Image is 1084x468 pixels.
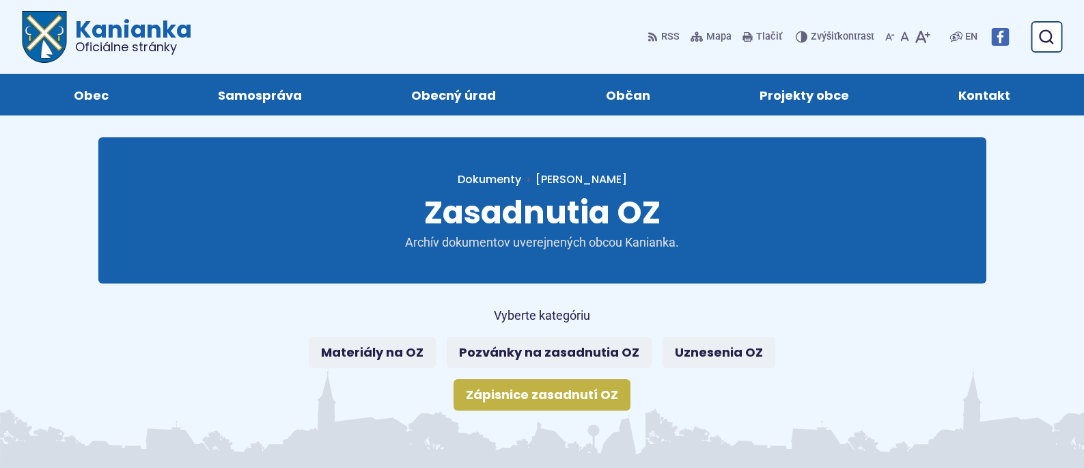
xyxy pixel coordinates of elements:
[67,18,192,53] span: Kanianka
[740,23,785,51] button: Tlačiť
[661,29,680,45] span: RSS
[370,74,537,115] a: Obecný úrad
[898,23,912,51] button: Nastaviť pôvodnú veľkosť písma
[218,74,302,115] span: Samospráva
[756,31,782,43] span: Tlačiť
[965,29,977,45] span: EN
[912,23,933,51] button: Zväčšiť veľkosť písma
[411,74,496,115] span: Obecný úrad
[447,337,652,368] a: Pozvánky na zasadnutia OZ
[22,11,67,63] img: Prejsť na domovskú stránku
[796,23,877,51] button: Zvýšiťkontrast
[991,28,1009,46] img: Prejsť na Facebook stránku
[33,74,150,115] a: Obec
[74,74,109,115] span: Obec
[309,337,436,368] a: Materiály na OZ
[663,337,775,368] a: Uznesenia OZ
[75,41,192,53] span: Oficiálne stránky
[454,379,630,411] a: Zápisnice zasadnutí OZ
[688,23,734,51] a: Mapa
[917,74,1051,115] a: Kontakt
[300,305,785,327] p: Vyberte kategóriu
[458,171,521,187] a: Dokumenty
[648,23,682,51] a: RSS
[719,74,890,115] a: Projekty obce
[760,74,849,115] span: Projekty obce
[424,191,661,234] span: Zasadnutia OZ
[565,74,691,115] a: Občan
[536,171,627,187] span: [PERSON_NAME]
[22,11,192,63] a: Logo Kanianka, prejsť na domovskú stránku.
[811,31,874,43] span: kontrast
[811,31,837,42] span: Zvýšiť
[378,235,706,251] p: Archív dokumentov uverejnených obcou Kanianka.
[521,171,627,187] a: [PERSON_NAME]
[883,23,898,51] button: Zmenšiť veľkosť písma
[962,29,980,45] a: EN
[606,74,650,115] span: Občan
[177,74,343,115] a: Samospráva
[958,74,1010,115] span: Kontakt
[706,29,732,45] span: Mapa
